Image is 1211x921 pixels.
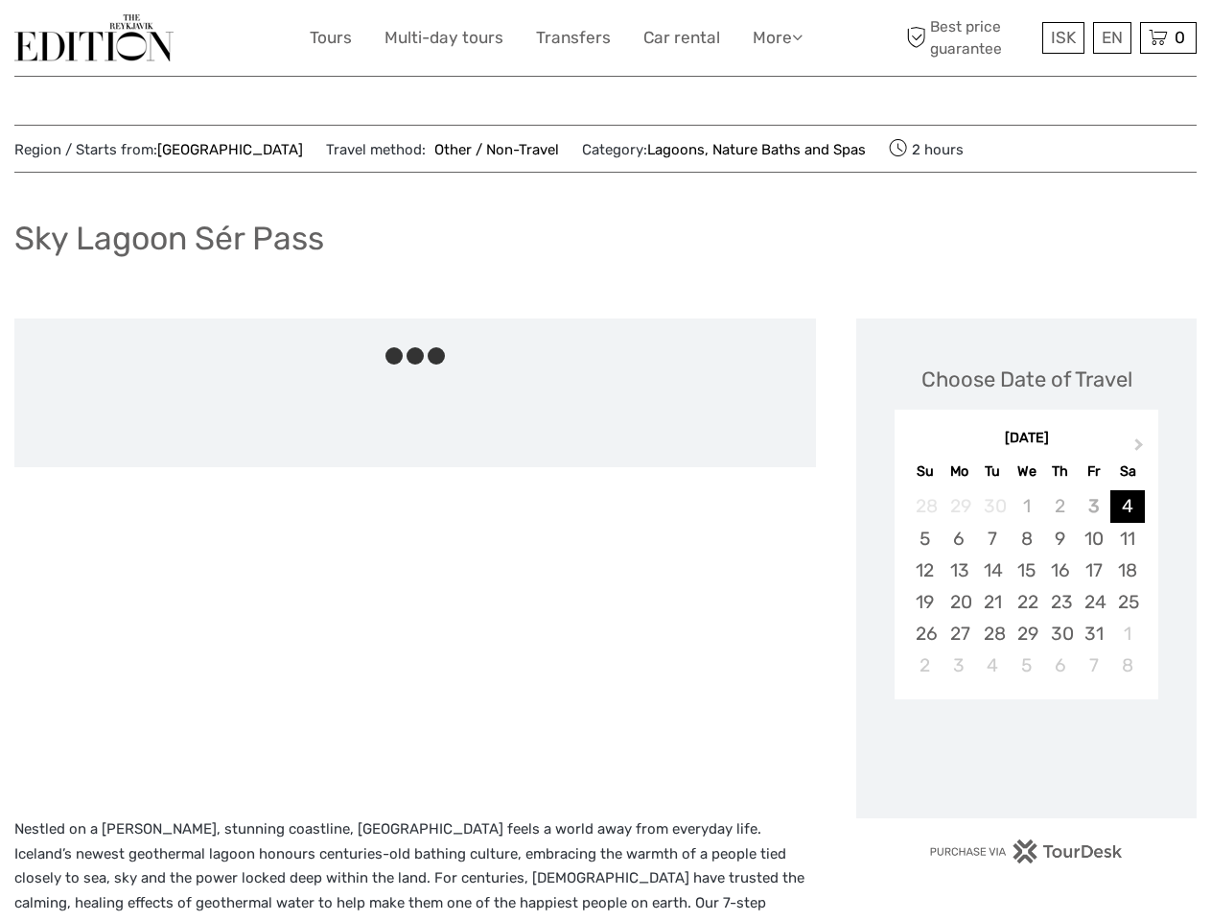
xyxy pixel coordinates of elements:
a: Other / Non-Travel [426,141,559,158]
a: More [753,24,803,52]
div: Choose Date of Travel [921,365,1132,394]
div: Choose Sunday, October 12th, 2025 [908,555,942,586]
div: Choose Monday, October 6th, 2025 [943,523,976,555]
a: Tours [310,24,352,52]
div: Choose Sunday, November 2nd, 2025 [908,649,942,681]
span: ISK [1051,28,1076,47]
div: Choose Friday, October 10th, 2025 [1077,523,1110,555]
div: Choose Thursday, October 30th, 2025 [1043,618,1077,649]
div: Choose Saturday, October 18th, 2025 [1110,555,1144,586]
div: Choose Tuesday, November 4th, 2025 [976,649,1010,681]
img: The Reykjavík Edition [14,14,174,61]
div: Choose Friday, October 24th, 2025 [1077,586,1110,618]
a: Car rental [643,24,720,52]
a: Lagoons, Nature Baths and Spas [647,141,866,158]
div: Mo [943,459,976,484]
div: Not available Tuesday, September 30th, 2025 [976,490,1010,522]
div: Choose Thursday, October 9th, 2025 [1043,523,1077,555]
div: Not available Monday, September 29th, 2025 [943,490,976,522]
div: Not available Wednesday, October 1st, 2025 [1010,490,1043,522]
div: Choose Friday, October 17th, 2025 [1077,555,1110,586]
a: Transfers [536,24,611,52]
div: Choose Wednesday, October 22nd, 2025 [1010,586,1043,618]
div: Choose Tuesday, October 14th, 2025 [976,555,1010,586]
div: Choose Wednesday, October 15th, 2025 [1010,555,1043,586]
a: [GEOGRAPHIC_DATA] [157,141,303,158]
div: Choose Sunday, October 19th, 2025 [908,586,942,618]
div: Choose Saturday, October 25th, 2025 [1110,586,1144,618]
span: 0 [1172,28,1188,47]
div: Choose Friday, October 31st, 2025 [1077,618,1110,649]
div: Choose Monday, November 3rd, 2025 [943,649,976,681]
div: Choose Saturday, October 4th, 2025 [1110,490,1144,522]
div: Sa [1110,459,1144,484]
h1: Sky Lagoon Sér Pass [14,219,324,258]
span: 2 hours [889,135,964,162]
div: Choose Tuesday, October 28th, 2025 [976,618,1010,649]
div: Choose Sunday, October 5th, 2025 [908,523,942,555]
img: PurchaseViaTourDesk.png [929,839,1124,863]
div: We [1010,459,1043,484]
div: Choose Friday, November 7th, 2025 [1077,649,1110,681]
div: Choose Monday, October 27th, 2025 [943,618,976,649]
div: Choose Wednesday, November 5th, 2025 [1010,649,1043,681]
div: [DATE] [895,429,1158,449]
div: Not available Sunday, September 28th, 2025 [908,490,942,522]
div: Choose Saturday, November 8th, 2025 [1110,649,1144,681]
a: Multi-day tours [384,24,503,52]
div: Choose Wednesday, October 29th, 2025 [1010,618,1043,649]
div: Choose Thursday, November 6th, 2025 [1043,649,1077,681]
div: Choose Saturday, November 1st, 2025 [1110,618,1144,649]
div: Choose Monday, October 20th, 2025 [943,586,976,618]
div: Choose Tuesday, October 21st, 2025 [976,586,1010,618]
div: Su [908,459,942,484]
div: Loading... [1020,749,1033,762]
div: Fr [1077,459,1110,484]
div: Choose Monday, October 13th, 2025 [943,555,976,586]
button: Next Month [1126,434,1156,464]
div: month 2025-10 [900,490,1152,681]
span: Best price guarantee [901,16,1037,59]
div: EN [1093,22,1131,54]
div: Choose Thursday, October 23rd, 2025 [1043,586,1077,618]
div: Choose Sunday, October 26th, 2025 [908,618,942,649]
div: Choose Thursday, October 16th, 2025 [1043,555,1077,586]
span: Region / Starts from: [14,140,303,160]
div: Not available Thursday, October 2nd, 2025 [1043,490,1077,522]
div: Choose Saturday, October 11th, 2025 [1110,523,1144,555]
span: Category: [582,140,866,160]
div: Choose Tuesday, October 7th, 2025 [976,523,1010,555]
div: Choose Wednesday, October 8th, 2025 [1010,523,1043,555]
span: Travel method: [326,135,559,162]
div: Th [1043,459,1077,484]
div: Not available Friday, October 3rd, 2025 [1077,490,1110,522]
div: Tu [976,459,1010,484]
